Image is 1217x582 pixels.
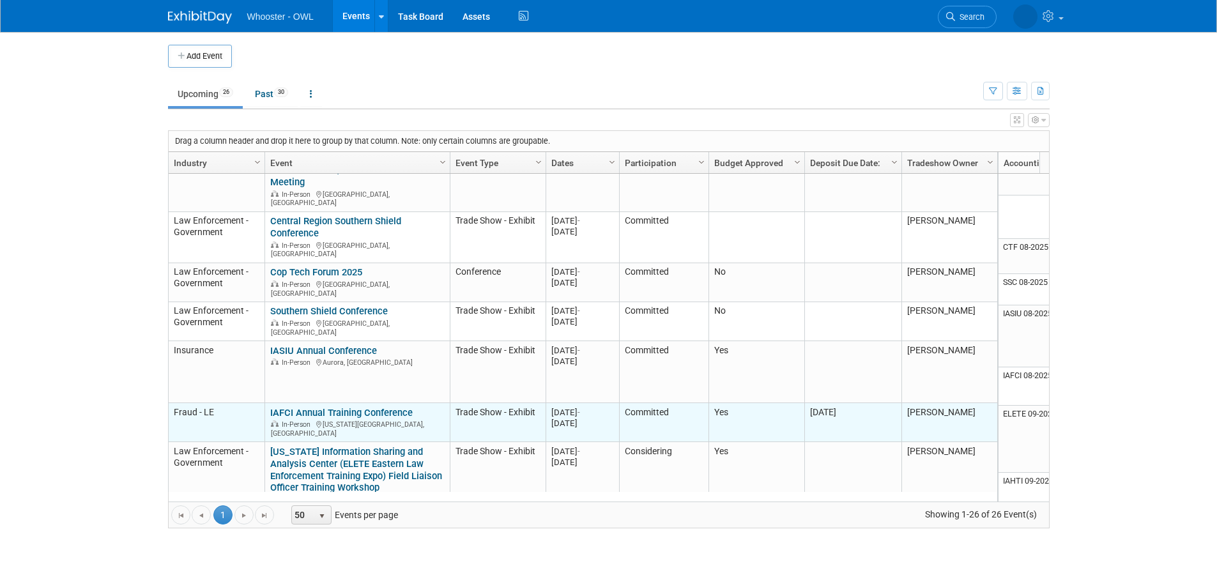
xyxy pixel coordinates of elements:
a: Past30 [245,82,298,106]
td: Yes [708,341,804,403]
div: [DATE] [551,446,613,457]
td: [PERSON_NAME] [901,442,997,509]
span: Column Settings [985,157,995,167]
img: In-Person Event [271,358,279,365]
img: Ronald Lifton [1013,4,1037,29]
a: NAIC - National Association of Insurance Commissioners, Summer National Meeting [270,152,443,188]
a: Deposit Due Date: [810,152,893,174]
a: Southern Shield Conference [270,305,388,317]
div: [GEOGRAPHIC_DATA], [GEOGRAPHIC_DATA] [270,240,444,259]
span: - [578,346,580,355]
a: IASIU Annual Conference [270,345,377,356]
a: Cop Tech Forum 2025 [270,266,362,278]
span: In-Person [282,280,314,289]
td: ELETE 09-2025 [999,406,1094,473]
span: Go to the first page [176,510,186,521]
span: Column Settings [607,157,617,167]
td: Committed [619,212,708,263]
a: Participation [625,152,700,174]
a: Column Settings [983,152,997,171]
span: Showing 1-26 of 26 Event(s) [913,505,1048,523]
div: [DATE] [551,418,613,429]
td: Future - 2026 [619,149,708,212]
img: ExhibitDay [168,11,232,24]
td: [PERSON_NAME] [901,341,997,403]
td: Yes [708,442,804,509]
a: Column Settings [887,152,901,171]
span: 50 [292,506,314,524]
div: [DATE] [551,407,613,418]
td: [PERSON_NAME] [901,263,997,302]
div: [US_STATE][GEOGRAPHIC_DATA], [GEOGRAPHIC_DATA] [270,418,444,438]
span: Column Settings [792,157,802,167]
td: No [708,302,804,341]
a: Go to the first page [171,505,190,525]
a: Event Type [455,152,537,174]
a: Industry [174,152,256,174]
span: Column Settings [533,157,544,167]
td: [DATE] [804,403,901,442]
div: [DATE] [551,345,613,356]
td: Law Enforcement - Government [169,263,264,302]
span: Whooster - OWL [247,11,314,22]
td: Trade Show - Exhibit [450,442,546,509]
td: Trade Show - Exhibit [450,341,546,403]
td: SSC 08-2025 [999,274,1094,305]
td: Yes [708,403,804,442]
td: Law Enforcement - Government [169,302,264,341]
div: [GEOGRAPHIC_DATA], [GEOGRAPHIC_DATA] [270,318,444,337]
span: 1 [213,505,233,525]
a: Column Settings [532,152,546,171]
a: Upcoming26 [168,82,243,106]
td: Law Enforcement - Government [169,212,264,263]
td: Trade Show - Exhibit [450,403,546,442]
a: [US_STATE] Information Sharing and Analysis Center (ELETE Eastern Law Enforcement Training Expo) ... [270,446,442,494]
span: In-Person [282,319,314,328]
img: In-Person Event [271,190,279,197]
span: In-Person [282,241,314,250]
span: 30 [274,88,288,97]
div: [DATE] [551,305,613,316]
a: Tradeshow Owner [907,152,989,174]
a: Column Settings [790,152,804,171]
img: In-Person Event [271,319,279,326]
a: Go to the next page [234,505,254,525]
div: [DATE] [551,457,613,468]
td: Trade Show - Exhibit [450,212,546,263]
a: Central Region Southern Shield Conference [270,215,401,239]
span: Column Settings [438,157,448,167]
td: Law Enforcement - Government [169,442,264,509]
td: Committed [619,403,708,442]
a: Accounting Job Cost Code [1004,152,1086,174]
span: - [578,447,580,456]
a: Column Settings [436,152,450,171]
a: Column Settings [694,152,708,171]
span: Go to the next page [239,510,249,521]
div: Aurora, [GEOGRAPHIC_DATA] [270,356,444,367]
span: Search [955,12,984,22]
a: Dates [551,152,611,174]
span: Column Settings [696,157,707,167]
td: No [708,149,804,212]
td: Committed [619,341,708,403]
div: [GEOGRAPHIC_DATA], [GEOGRAPHIC_DATA] [270,279,444,298]
span: select [317,511,327,521]
button: Add Event [168,45,232,68]
span: Go to the last page [259,510,270,521]
span: Column Settings [252,157,263,167]
td: Considering [619,442,708,509]
a: Column Settings [605,152,619,171]
a: Budget Approved [714,152,796,174]
span: In-Person [282,358,314,367]
div: [DATE] [551,215,613,226]
span: - [578,267,580,277]
td: IAHTI 09-2025 [999,473,1094,508]
td: IASIU 08-2025 [999,305,1094,367]
img: In-Person Event [271,280,279,287]
div: [GEOGRAPHIC_DATA], [GEOGRAPHIC_DATA] [270,188,444,208]
a: Column Settings [250,152,264,171]
td: Conference [450,263,546,302]
td: [PERSON_NAME] [901,403,997,442]
div: [DATE] [551,316,613,327]
img: In-Person Event [271,241,279,248]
